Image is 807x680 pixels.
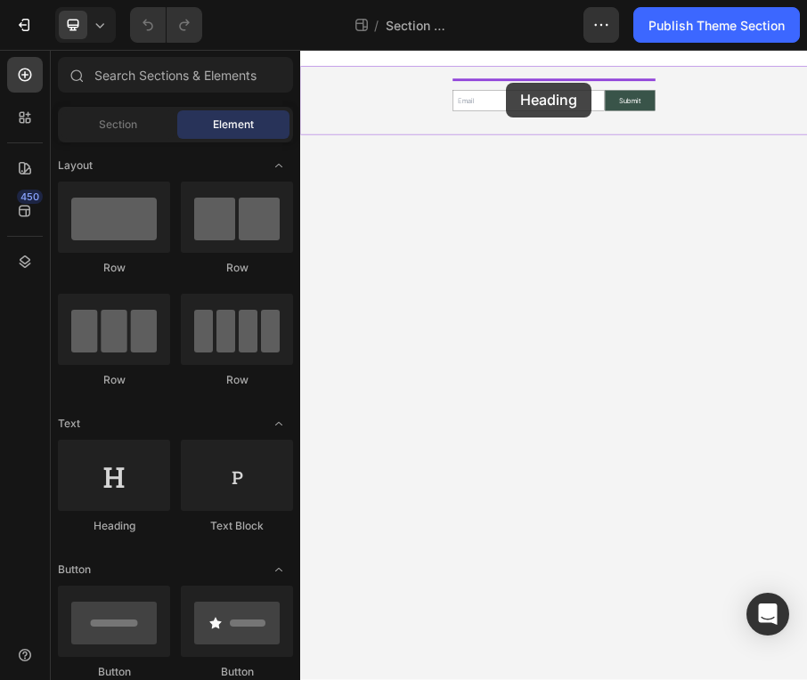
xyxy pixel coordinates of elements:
[265,151,293,180] span: Toggle open
[130,7,202,43] div: Undo/Redo
[265,409,293,438] span: Toggle open
[58,158,93,174] span: Layout
[181,372,293,388] div: Row
[99,117,137,133] span: Section
[58,562,91,578] span: Button
[633,7,800,43] button: Publish Theme Section
[58,57,293,93] input: Search Sections & Elements
[386,16,448,35] span: Section - [DATE] 22:55:23
[58,518,170,534] div: Heading
[17,190,43,204] div: 450
[58,372,170,388] div: Row
[58,664,170,680] div: Button
[648,16,785,35] div: Publish Theme Section
[181,260,293,276] div: Row
[265,555,293,584] span: Toggle open
[58,260,170,276] div: Row
[374,16,379,35] span: /
[746,593,789,635] div: Open Intercom Messenger
[181,518,293,534] div: Text Block
[58,416,80,432] span: Text
[300,50,807,680] iframe: Design area
[213,117,254,133] span: Element
[181,664,293,680] div: Button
